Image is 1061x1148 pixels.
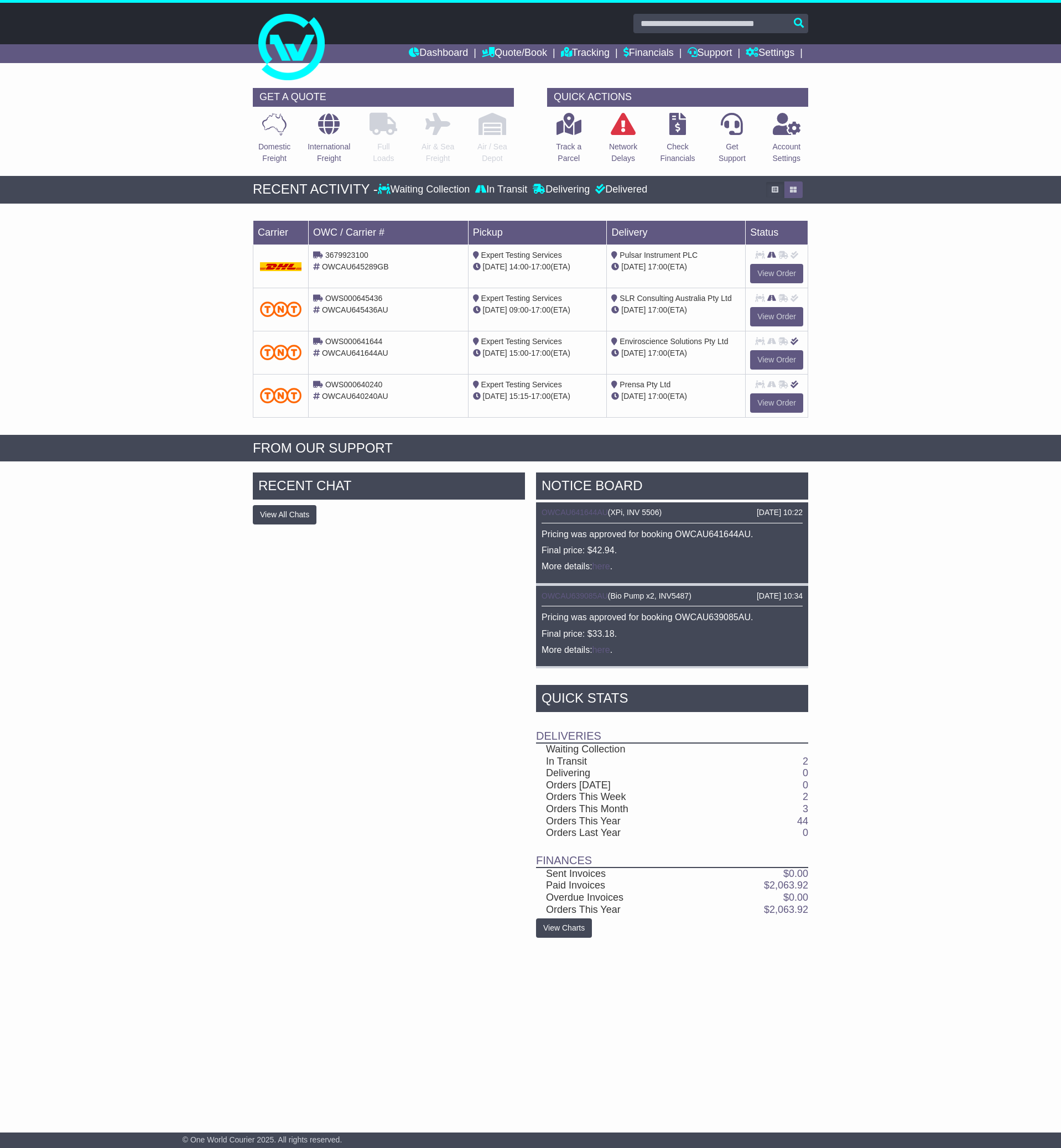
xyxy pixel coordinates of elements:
span: Expert Testing Services [481,337,562,346]
td: Delivery [607,220,746,245]
a: GetSupport [718,112,746,170]
span: [DATE] [483,262,507,271]
div: (ETA) [611,347,741,359]
a: Track aParcel [555,112,582,170]
span: Prensa Pty Ltd [620,380,670,389]
td: Status [746,220,808,245]
div: GET A QUOTE [253,88,514,107]
p: Final price: $33.18. [542,628,803,639]
img: TNT_Domestic.png [260,345,301,360]
div: ( ) [542,591,803,601]
p: Account Settings [773,141,801,164]
td: Orders [DATE] [536,780,708,792]
div: (ETA) [611,391,741,402]
a: 2 [803,756,808,767]
a: 3 [803,803,808,814]
div: (ETA) [611,304,741,316]
div: - (ETA) [473,261,602,273]
span: [DATE] [621,305,646,314]
span: SLR Consulting Australia Pty Ltd [620,294,731,303]
span: OWCAU641644AU [322,349,388,357]
div: In Transit [472,184,530,196]
p: Track a Parcel [556,141,581,164]
a: OWCAU639085AU [542,591,608,600]
span: 2,063.92 [769,880,808,891]
td: Overdue Invoices [536,892,708,904]
div: (ETA) [611,261,741,273]
span: Expert Testing Services [481,294,562,303]
td: Pickup [468,220,607,245]
p: Air & Sea Freight [422,141,454,164]
span: Expert Testing Services [481,380,562,389]
span: [DATE] [621,262,646,271]
div: ( ) [542,508,803,517]
a: View Charts [536,918,592,938]
span: XPi, INV 5506 [611,508,659,517]
span: 15:15 [509,392,529,401]
span: 2,063.92 [769,904,808,915]
a: 0 [803,827,808,838]
a: Financials [623,44,674,63]
span: [DATE] [483,392,507,401]
td: Deliveries [536,715,808,743]
a: View Order [750,393,803,413]
td: Carrier [253,220,309,245]
a: DomesticFreight [258,112,291,170]
p: Final price: $42.94. [542,545,803,555]
a: $2,063.92 [764,880,808,891]
span: OWS000645436 [325,294,383,303]
a: $2,063.92 [764,904,808,915]
span: 17:00 [648,305,667,314]
a: CheckFinancials [660,112,696,170]
a: Tracking [561,44,610,63]
span: 17:00 [648,349,667,357]
div: QUICK ACTIONS [547,88,808,107]
td: Orders Last Year [536,827,708,839]
span: 15:00 [509,349,529,357]
img: TNT_Domestic.png [260,388,301,403]
span: 14:00 [509,262,529,271]
div: FROM OUR SUPPORT [253,440,808,456]
img: DHL.png [260,262,301,271]
div: Quick Stats [536,685,808,715]
span: 0.00 [789,868,808,879]
p: More details: . [542,561,803,572]
span: Pulsar Instrument PLC [620,251,698,259]
td: In Transit [536,756,708,768]
p: International Freight [308,141,350,164]
span: 0.00 [789,892,808,903]
a: here [592,562,610,571]
div: Delivered [592,184,647,196]
a: View Order [750,350,803,370]
span: © One World Courier 2025. All rights reserved. [183,1135,342,1144]
td: Sent Invoices [536,868,708,880]
td: Waiting Collection [536,743,708,756]
a: Settings [746,44,794,63]
div: RECENT CHAT [253,472,525,502]
div: Waiting Collection [378,184,472,196]
p: Network Delays [609,141,637,164]
p: Domestic Freight [258,141,290,164]
td: Orders This Month [536,803,708,815]
span: 17:00 [648,262,667,271]
div: - (ETA) [473,391,602,402]
a: 0 [803,780,808,791]
span: OWCAU645436AU [322,305,388,314]
a: NetworkDelays [608,112,638,170]
span: 09:00 [509,305,529,314]
p: Pricing was approved for booking OWCAU641644AU. [542,529,803,539]
td: OWC / Carrier # [309,220,469,245]
div: NOTICE BOARD [536,472,808,502]
td: Orders This Year [536,904,708,916]
a: InternationalFreight [307,112,351,170]
span: OWCAU645289GB [322,262,389,271]
img: TNT_Domestic.png [260,302,301,316]
td: Orders This Week [536,791,708,803]
div: [DATE] 10:34 [757,591,803,601]
a: OWCAU641644AU [542,508,608,517]
p: Get Support [719,141,746,164]
a: View Order [750,264,803,283]
td: Delivering [536,767,708,780]
span: 17:00 [531,392,550,401]
a: 2 [803,791,808,802]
